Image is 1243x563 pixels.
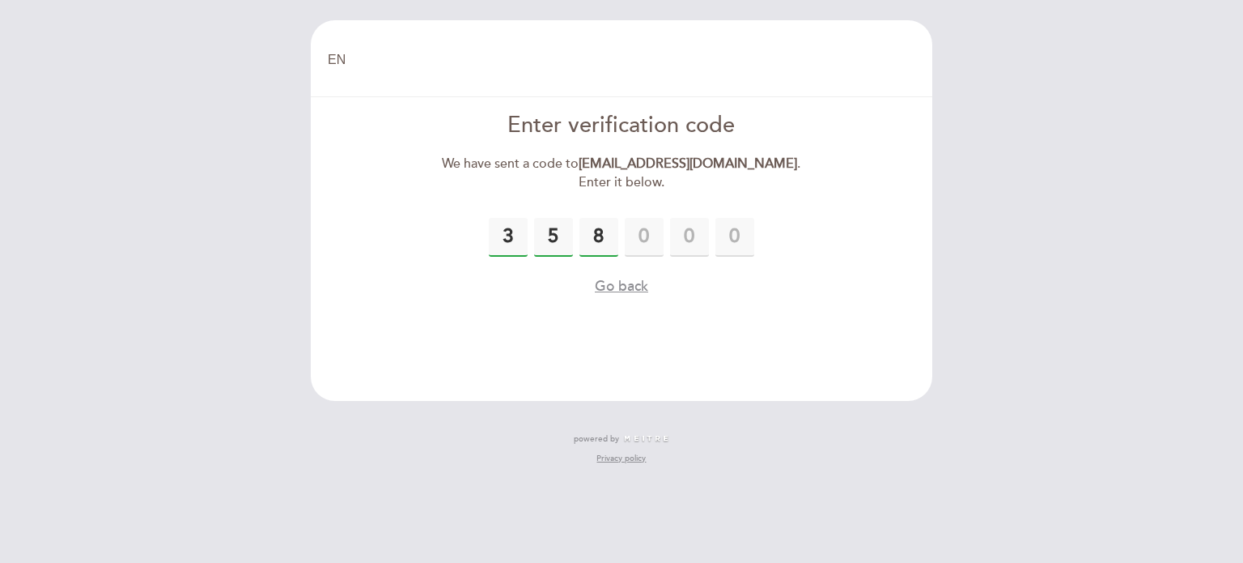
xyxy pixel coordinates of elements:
[489,218,528,257] input: 0
[670,218,709,257] input: 0
[623,435,669,443] img: MEITRE
[595,276,648,296] button: Go back
[574,433,619,445] span: powered by
[436,110,808,142] div: Enter verification code
[579,156,797,172] strong: [EMAIL_ADDRESS][DOMAIN_NAME]
[534,218,573,257] input: 0
[625,218,664,257] input: 0
[436,155,808,192] div: We have sent a code to . Enter it below.
[715,218,754,257] input: 0
[574,433,669,445] a: powered by
[596,453,646,464] a: Privacy policy
[579,218,618,257] input: 0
